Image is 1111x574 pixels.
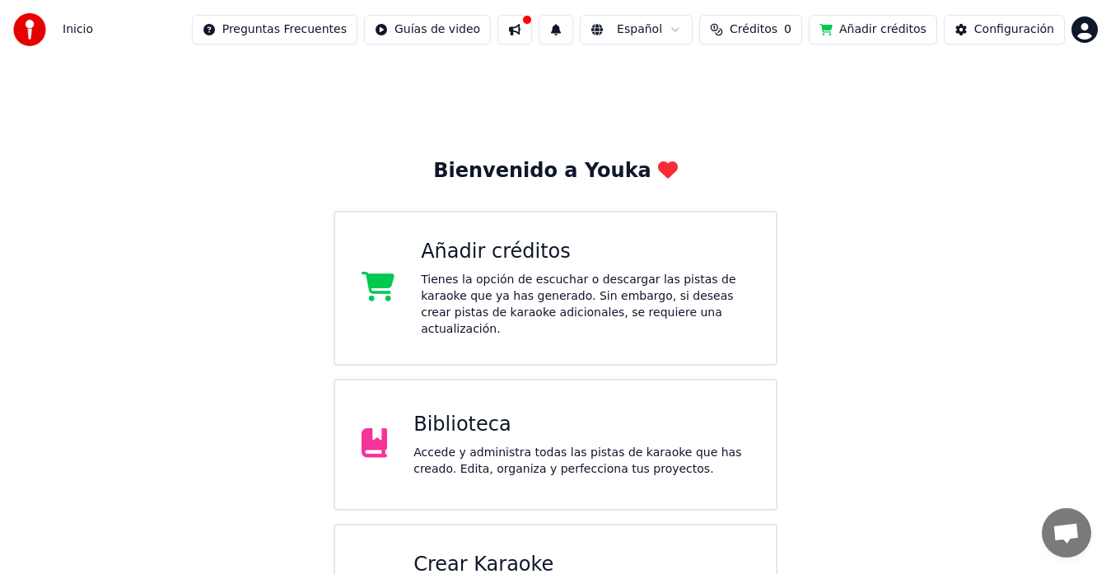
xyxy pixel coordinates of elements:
button: Guías de video [364,15,491,44]
div: Accede y administra todas las pistas de karaoke que has creado. Edita, organiza y perfecciona tus... [413,445,749,478]
div: Biblioteca [413,412,749,438]
span: 0 [784,21,791,38]
div: Tienes la opción de escuchar o descargar las pistas de karaoke que ya has generado. Sin embargo, ... [421,272,749,338]
img: youka [13,13,46,46]
div: Bienvenido a Youka [433,158,678,184]
span: Inicio [63,21,93,38]
div: Chat abierto [1042,508,1091,558]
button: Añadir créditos [809,15,937,44]
nav: breadcrumb [63,21,93,38]
button: Configuración [944,15,1065,44]
div: Configuración [974,21,1054,38]
button: Preguntas Frecuentes [192,15,357,44]
span: Créditos [730,21,777,38]
button: Créditos0 [699,15,802,44]
div: Añadir créditos [421,239,749,265]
